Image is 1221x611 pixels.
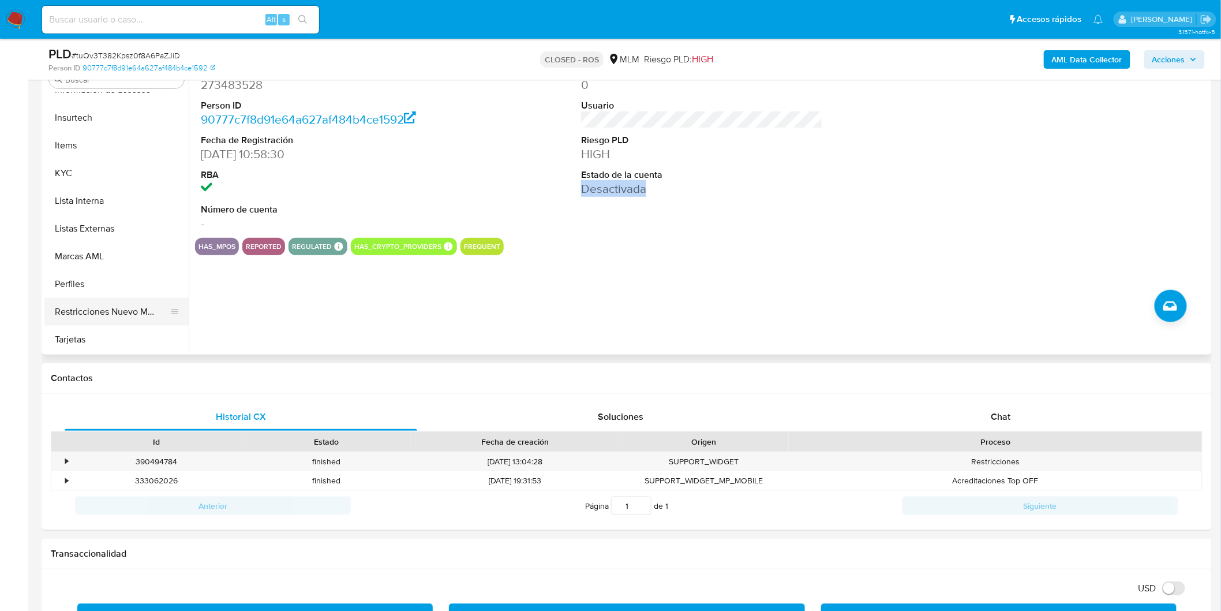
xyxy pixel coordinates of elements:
[411,471,619,490] div: [DATE] 19:31:53
[282,14,286,25] span: s
[201,215,443,232] dd: -
[581,99,823,112] dt: Usuario
[216,410,266,423] span: Historial CX
[411,452,619,471] div: [DATE] 13:04:28
[51,372,1203,384] h1: Contactos
[201,99,443,112] dt: Person ID
[789,452,1202,471] div: Restricciones
[51,548,1203,560] h1: Transaccionalidad
[201,169,443,181] dt: RBA
[627,436,781,448] div: Origen
[201,111,416,128] a: 90777c7f8d91e64a627af484b4ce1592
[991,410,1011,423] span: Chat
[44,215,189,243] button: Listas Externas
[72,452,241,471] div: 390494784
[692,53,713,66] span: HIGH
[44,187,189,215] button: Lista Interna
[44,298,179,326] button: Restricciones Nuevo Mundo
[83,63,215,73] a: 90777c7f8d91e64a627af484b4ce1592
[585,497,668,515] span: Página de
[540,51,604,68] p: CLOSED - ROS
[267,14,276,25] span: Alt
[464,244,500,249] button: frequent
[44,132,189,159] button: Items
[292,244,332,249] button: regulated
[201,134,443,147] dt: Fecha de Registración
[201,203,443,216] dt: Número de cuenta
[581,77,823,93] dd: 0
[619,471,789,490] div: SUPPORT_WIDGET_MP_MOBILE
[246,244,282,249] button: reported
[249,436,403,448] div: Estado
[80,436,233,448] div: Id
[1052,50,1122,69] b: AML Data Collector
[201,146,443,162] dd: [DATE] 10:58:30
[1178,27,1215,36] span: 3.157.1-hotfix-5
[44,270,189,298] button: Perfiles
[1017,13,1082,25] span: Accesos rápidos
[198,244,235,249] button: has_mpos
[354,244,441,249] button: has_crypto_providers
[619,452,789,471] div: SUPPORT_WIDGET
[48,44,72,63] b: PLD
[75,497,351,515] button: Anterior
[241,452,411,471] div: finished
[44,326,189,353] button: Tarjetas
[797,436,1194,448] div: Proceso
[72,50,180,61] span: # tuQv3T382Kpsz0f8A6PaZJiD
[241,471,411,490] div: finished
[581,181,823,197] dd: Desactivada
[44,243,189,270] button: Marcas AML
[1093,14,1103,24] a: Notificaciones
[608,53,639,66] div: MLM
[581,169,823,181] dt: Estado de la cuenta
[291,12,314,28] button: search-icon
[581,146,823,162] dd: HIGH
[72,471,241,490] div: 333062026
[42,12,319,27] input: Buscar usuario o caso...
[1144,50,1205,69] button: Acciones
[902,497,1178,515] button: Siguiente
[1200,13,1212,25] a: Salir
[48,63,80,73] b: Person ID
[201,77,443,93] dd: 273483528
[644,53,713,66] span: Riesgo PLD:
[44,104,189,132] button: Insurtech
[65,475,68,486] div: •
[65,456,68,467] div: •
[665,500,668,512] span: 1
[1131,14,1196,25] p: elena.palomino@mercadolibre.com.mx
[1152,50,1185,69] span: Acciones
[1044,50,1130,69] button: AML Data Collector
[581,134,823,147] dt: Riesgo PLD
[598,410,644,423] span: Soluciones
[44,159,189,187] button: KYC
[419,436,611,448] div: Fecha de creación
[789,471,1202,490] div: Acreditaciones Top OFF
